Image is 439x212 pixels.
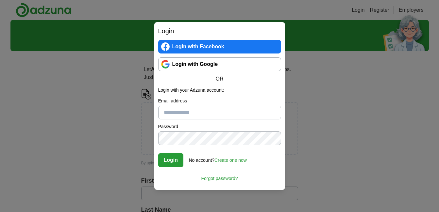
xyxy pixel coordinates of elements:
[189,153,247,164] div: No account?
[158,123,281,130] label: Password
[158,98,281,104] label: Email address
[158,57,281,71] a: Login with Google
[158,171,281,182] a: Forgot password?
[214,158,247,163] a: Create one now
[158,40,281,53] a: Login with Facebook
[158,153,184,167] button: Login
[212,75,228,83] span: OR
[158,87,281,94] p: Login with your Adzuna account:
[158,26,281,36] h2: Login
